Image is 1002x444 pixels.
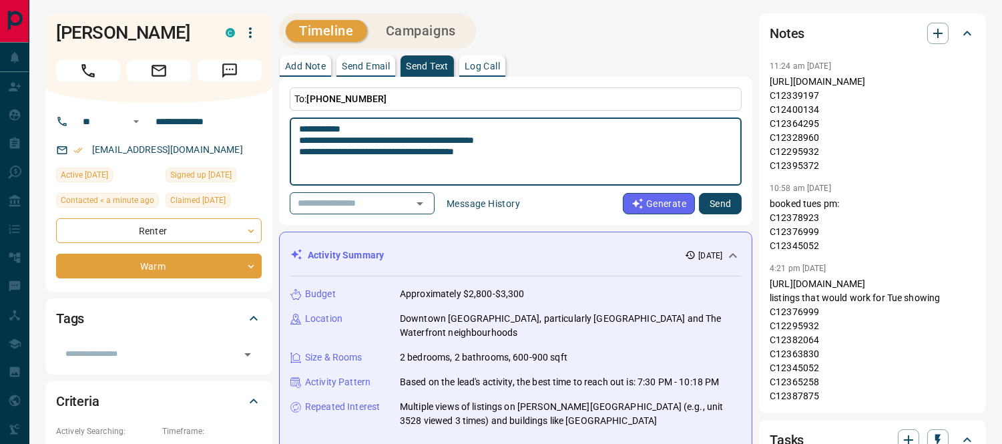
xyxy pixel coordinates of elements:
div: Renter [56,218,262,243]
button: Timeline [286,20,367,42]
span: Claimed [DATE] [170,194,226,207]
div: Activity Summary[DATE] [290,243,741,268]
span: Email [127,60,191,81]
p: Timeframe: [162,425,262,437]
span: Signed up [DATE] [170,168,232,182]
div: Sun Sep 14 2025 [56,193,159,212]
span: [PHONE_NUMBER] [306,93,387,104]
div: Thu Sep 11 2025 [56,168,159,186]
p: [DATE] [698,250,722,262]
p: Actively Searching: [56,425,156,437]
h1: [PERSON_NAME] [56,22,206,43]
button: Open [411,194,429,213]
button: Open [238,345,257,364]
h2: Criteria [56,391,99,412]
p: Budget [305,287,336,301]
div: Sat Aug 30 2025 [166,193,262,212]
p: 4:21 pm [DATE] [770,264,826,273]
span: Contacted < a minute ago [61,194,154,207]
p: Send Email [342,61,390,71]
button: Send [699,193,742,214]
span: Message [198,60,262,81]
p: To: [290,87,742,111]
p: 10:58 am [DATE] [770,184,831,193]
p: booked tues pm: C12378923 C12376999 C12345052 [770,197,975,253]
p: Repeated Interest [305,400,380,414]
p: Based on the lead's activity, the best time to reach out is: 7:30 PM - 10:18 PM [400,375,719,389]
div: Criteria [56,385,262,417]
div: Warm [56,254,262,278]
p: Multiple views of listings on [PERSON_NAME][GEOGRAPHIC_DATA] (e.g., unit 3528 viewed 3 times) and... [400,400,741,428]
p: Add Note [285,61,326,71]
p: Size & Rooms [305,351,362,365]
p: Log Call [465,61,500,71]
h2: Notes [770,23,804,44]
svg: Email Verified [73,146,83,155]
span: Active [DATE] [61,168,108,182]
div: Notes [770,17,975,49]
div: Sat Aug 30 2025 [166,168,262,186]
button: Campaigns [372,20,469,42]
div: condos.ca [226,28,235,37]
p: Approximately $2,800-$3,300 [400,287,525,301]
div: Tags [56,302,262,335]
button: Message History [439,193,528,214]
p: Downtown [GEOGRAPHIC_DATA], particularly [GEOGRAPHIC_DATA] and The Waterfront neighbourhoods [400,312,741,340]
button: Open [128,114,144,130]
p: [URL][DOMAIN_NAME] C12339197 C12400134 C12364295 C12328960 C12295932 C12395372 [770,75,975,173]
a: [EMAIL_ADDRESS][DOMAIN_NAME] [92,144,243,155]
h2: Tags [56,308,84,329]
p: [URL][DOMAIN_NAME] listings that would work for Tue showing C12376999 C12295932 C12382064 C123638... [770,277,975,431]
p: 2 bedrooms, 2 bathrooms, 600-900 sqft [400,351,567,365]
button: Generate [623,193,695,214]
p: 11:24 am [DATE] [770,61,831,71]
p: Activity Summary [308,248,384,262]
p: Activity Pattern [305,375,370,389]
span: Call [56,60,120,81]
p: Send Text [406,61,449,71]
p: Location [305,312,342,326]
